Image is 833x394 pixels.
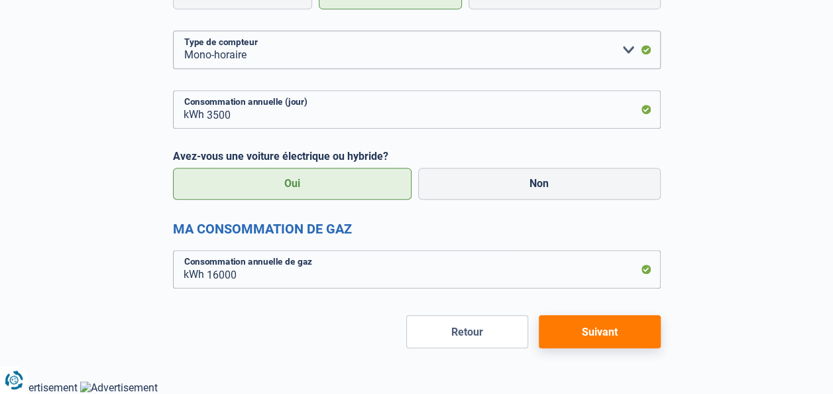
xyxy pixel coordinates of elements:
[539,315,661,348] button: Suivant
[173,221,661,237] h2: Ma consommation de gaz
[173,150,661,163] legend: Avez-vous une voiture électrique ou hybride?
[173,31,661,69] select: Type de compteur
[406,315,528,348] button: Retour
[418,168,661,200] label: Non
[173,90,207,129] span: kWh
[173,168,412,200] label: Oui
[173,250,207,289] span: kWh
[80,381,158,394] img: Advertisement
